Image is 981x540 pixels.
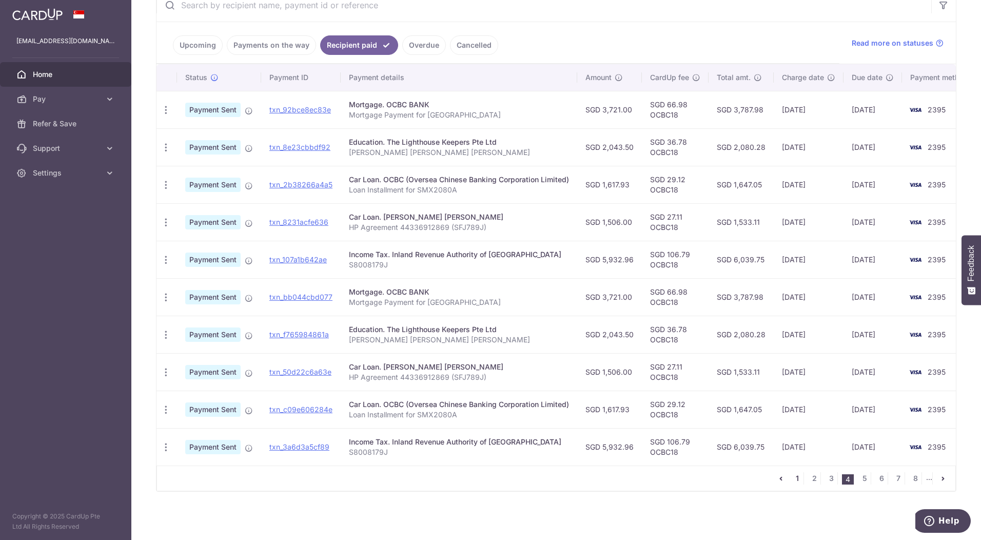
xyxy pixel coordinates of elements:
td: [DATE] [774,91,843,128]
td: [DATE] [774,353,843,391]
p: HP Agreement 44336912869 (SFJ789J) [349,372,569,382]
td: [DATE] [843,128,902,166]
td: SGD 1,533.11 [709,203,774,241]
span: 2395 [928,405,946,414]
div: Mortgage. OCBC BANK [349,287,569,297]
img: Bank Card [905,141,926,153]
td: SGD 5,932.96 [577,428,642,466]
td: SGD 6,039.75 [709,428,774,466]
p: S8008179J [349,447,569,457]
p: [EMAIL_ADDRESS][DOMAIN_NAME] [16,36,115,46]
td: SGD 2,080.28 [709,128,774,166]
span: Pay [33,94,101,104]
img: Bank Card [905,329,926,341]
a: 1 [791,472,803,485]
span: Payment Sent [185,178,241,192]
span: Charge date [782,72,824,83]
a: 7 [892,472,905,485]
img: Bank Card [905,104,926,116]
a: Upcoming [173,35,223,55]
span: Payment Sent [185,365,241,379]
td: SGD 3,721.00 [577,278,642,316]
td: SGD 106.79 OCBC18 [642,428,709,466]
td: [DATE] [843,391,902,428]
p: [PERSON_NAME] [PERSON_NAME] [PERSON_NAME] [349,147,569,158]
div: Car Loan. [PERSON_NAME] [PERSON_NAME] [349,212,569,222]
div: Car Loan. [PERSON_NAME] [PERSON_NAME] [349,362,569,372]
td: [DATE] [774,316,843,353]
td: SGD 3,787.98 [709,278,774,316]
td: SGD 29.12 OCBC18 [642,391,709,428]
span: 2395 [928,330,946,339]
span: Feedback [967,245,976,281]
span: 2395 [928,180,946,189]
li: ... [926,472,933,485]
span: Payment Sent [185,215,241,229]
span: Payment Sent [185,103,241,117]
iframe: Opens a widget where you can find more information [915,509,971,535]
th: Payment method [902,64,980,91]
td: SGD 66.98 OCBC18 [642,91,709,128]
td: SGD 6,039.75 [709,241,774,278]
a: txn_c09e606284e [269,405,332,414]
a: txn_92bce8ec83e [269,105,331,114]
span: Payment Sent [185,402,241,417]
p: Mortgage Payment for [GEOGRAPHIC_DATA] [349,110,569,120]
a: txn_3a6d3a5cf89 [269,442,329,451]
td: SGD 2,043.50 [577,316,642,353]
img: Bank Card [905,441,926,453]
img: Bank Card [905,179,926,191]
td: [DATE] [774,278,843,316]
nav: pager [775,466,955,491]
span: CardUp fee [650,72,689,83]
td: [DATE] [774,391,843,428]
span: Support [33,143,101,153]
span: 2395 [928,368,946,376]
a: txn_2b38266a4a5 [269,180,332,189]
a: txn_8e23cbbdf92 [269,143,330,151]
td: SGD 36.78 OCBC18 [642,128,709,166]
td: SGD 27.11 OCBC18 [642,203,709,241]
a: Payments on the way [227,35,316,55]
td: [DATE] [843,428,902,466]
td: SGD 66.98 OCBC18 [642,278,709,316]
span: Refer & Save [33,119,101,129]
td: SGD 3,787.98 [709,91,774,128]
span: Payment Sent [185,140,241,155]
span: 2395 [928,143,946,151]
td: SGD 1,506.00 [577,203,642,241]
a: Read more on statuses [852,38,944,48]
td: SGD 1,533.11 [709,353,774,391]
td: [DATE] [774,428,843,466]
span: Settings [33,168,101,178]
td: SGD 1,506.00 [577,353,642,391]
span: Amount [585,72,612,83]
a: txn_8231acfe636 [269,218,328,226]
p: Loan Installment for SMX2080A [349,410,569,420]
td: [DATE] [843,91,902,128]
a: 3 [825,472,837,485]
span: 2395 [928,293,946,301]
td: SGD 3,721.00 [577,91,642,128]
td: [DATE] [774,241,843,278]
td: [DATE] [843,353,902,391]
span: 2395 [928,218,946,226]
img: CardUp [12,8,63,21]
span: 2395 [928,442,946,451]
td: [DATE] [843,316,902,353]
td: SGD 1,647.05 [709,391,774,428]
img: Bank Card [905,366,926,378]
span: Total amt. [717,72,751,83]
div: Income Tax. Inland Revenue Authority of [GEOGRAPHIC_DATA] [349,437,569,447]
a: Recipient paid [320,35,398,55]
a: Overdue [402,35,446,55]
span: Read more on statuses [852,38,933,48]
td: SGD 36.78 OCBC18 [642,316,709,353]
span: 2395 [928,255,946,264]
a: txn_bb044cbd077 [269,293,332,301]
td: SGD 2,080.28 [709,316,774,353]
button: Feedback - Show survey [962,235,981,305]
th: Payment details [341,64,577,91]
td: [DATE] [843,203,902,241]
